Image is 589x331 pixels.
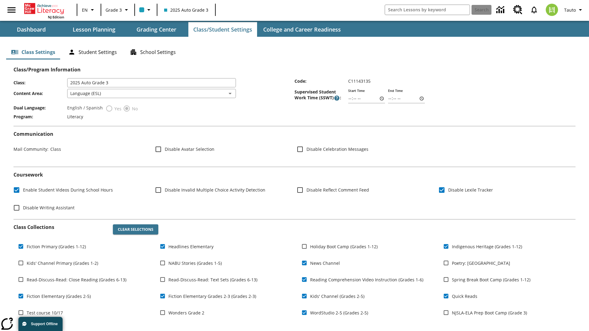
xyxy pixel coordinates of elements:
span: Kids' Channel Primary (Grades 1-2) [27,260,98,266]
span: Yes [113,105,121,112]
span: WordStudio 2-5 (Grades 2-5) [310,310,368,316]
a: Resource Center, Will open in new tab [510,2,526,18]
span: C11143135 [348,78,371,84]
button: Class Settings [6,45,60,59]
span: Indigenous Heritage (Grades 1-12) [452,243,522,250]
span: Spring Break Boot Camp (Grades 1-12) [452,276,530,283]
span: Disable Lexile Tracker [448,187,493,193]
span: NABU Stories (Grades 1-5) [168,260,222,266]
button: Select a new avatar [542,2,562,18]
a: Notifications [526,2,542,18]
span: NJSLA-ELA Prep Boot Camp (Grade 3) [452,310,527,316]
button: Open side menu [2,1,21,19]
button: Lesson Planning [63,22,125,37]
label: English / Spanish [67,105,103,112]
button: Language: EN, Select a language [79,4,99,15]
div: Home [24,2,64,19]
span: No [130,105,138,112]
label: Start Time [348,89,365,93]
span: Support Offline [31,322,58,326]
h2: Communication [13,131,576,137]
h2: Course work [13,172,576,178]
span: Disable Writing Assistant [23,204,75,211]
span: EN [82,7,88,13]
span: News Channel [310,260,340,266]
span: 2025 Auto Grade 3 [164,7,208,13]
span: Disable Reflect Comment Feed [306,187,369,193]
button: Student Settings [63,45,122,59]
span: Disable Avatar Selection [165,146,214,152]
span: Class : [13,80,67,86]
a: Home [24,2,64,15]
span: Program : [13,114,67,120]
span: Read-Discuss-Read: Close Reading (Grades 6-13) [27,276,126,283]
span: Code : [294,78,348,84]
span: Poetry: [GEOGRAPHIC_DATA] [452,260,510,266]
span: Class [48,146,61,152]
span: Reading Comprehension Video Instruction (Grades 1-6) [310,276,423,283]
button: School Settings [125,45,181,59]
div: Class/Student Settings [6,45,583,59]
span: Disable Celebration Messages [306,146,368,152]
span: Content Area : [13,90,67,96]
span: Tauto [564,7,576,13]
span: Enable Student Videos During School Hours [23,187,113,193]
button: Profile/Settings [562,4,587,15]
span: Fiction Elementary Grades 2-3 (Grades 2-3) [168,293,256,299]
span: Fiction Elementary (Grades 2-5) [27,293,91,299]
button: Clear Selections [113,224,158,235]
div: Coursework [13,172,576,214]
div: Class Collections [13,219,576,327]
span: Test course 10/17 [27,310,63,316]
button: Support Offline [18,317,63,331]
h2: Class/Program Information [13,67,576,73]
span: Disable Invalid Multiple Choice Activity Detection [165,187,265,193]
button: Class/Student Settings [188,22,257,37]
span: Headlines Elementary [168,243,214,250]
span: Literacy [67,114,83,120]
div: Class/Program Information [13,73,576,121]
button: Supervised Student Work Time is the timeframe when students can take LevelSet and when lessons ar... [334,95,340,101]
span: Mail Community : [13,146,48,152]
img: avatar image [546,4,558,16]
span: Dual Language : [13,105,67,111]
span: Supervised Student Work Time (SSWT) : [294,89,348,101]
input: Class [67,78,236,87]
div: Language (ESL) [67,89,236,98]
span: Fiction Primary (Grades 1-12) [27,243,86,250]
span: Kids' Channel (Grades 2-5) [310,293,364,299]
span: Holiday Boot Camp (Grades 1-12) [310,243,378,250]
button: Grading Center [126,22,187,37]
h2: Class Collections [13,224,108,230]
span: Read-Discuss-Read: Text Sets (Grades 6-13) [168,276,257,283]
div: Communication [13,131,576,162]
button: Class color is light blue. Change class color [137,4,155,15]
input: search field [385,5,470,15]
label: End Time [388,89,403,93]
a: Data Center [493,2,510,18]
span: NJ Edition [48,15,64,19]
span: Wonders Grade 2 [168,310,204,316]
button: Grade: Grade 3, Select a grade [103,4,133,15]
span: Grade 3 [106,7,122,13]
button: Dashboard [1,22,62,37]
span: Quick Reads [452,293,477,299]
button: College and Career Readiness [258,22,346,37]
